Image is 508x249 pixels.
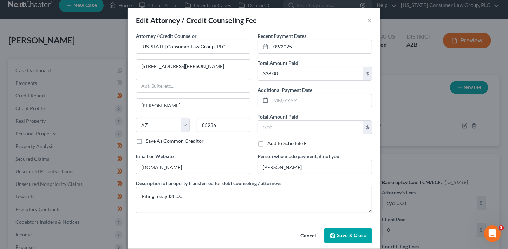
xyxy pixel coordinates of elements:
input: 0.00 [258,67,363,80]
span: Attorney / Credit Counselor [136,33,197,39]
label: Description of property transferred for debt counseling / attorneys [136,180,281,187]
label: Add to Schedule F [267,140,307,147]
button: × [367,16,372,25]
div: $ [363,121,372,134]
label: Additional Payment Date [258,86,312,94]
span: Edit [136,16,149,25]
label: Total Amount Paid [258,113,298,120]
label: Recent Payment Dates [258,32,306,40]
label: Total Amount Paid [258,59,298,67]
label: Save As Common Creditor [146,137,204,144]
input: -- [136,160,250,174]
input: Apt, Suite, etc... [136,79,250,93]
span: Attorney / Credit Counseling Fee [150,16,257,25]
span: Save & Close [337,233,366,238]
label: Person who made payment, if not you [258,153,339,160]
input: -- [258,160,372,174]
input: Enter zip... [197,118,250,132]
button: Save & Close [324,228,372,243]
input: MM/YYYY [271,40,372,53]
iframe: Intercom live chat [484,225,501,242]
input: Search creditor by name... [136,40,250,54]
label: Email or Website [136,153,174,160]
button: Cancel [295,229,321,243]
div: $ [363,67,372,80]
input: Enter address... [136,60,250,73]
input: MM/YYYY [271,94,372,107]
input: Enter city... [136,99,250,112]
input: 0.00 [258,121,363,134]
span: 3 [499,225,504,231]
